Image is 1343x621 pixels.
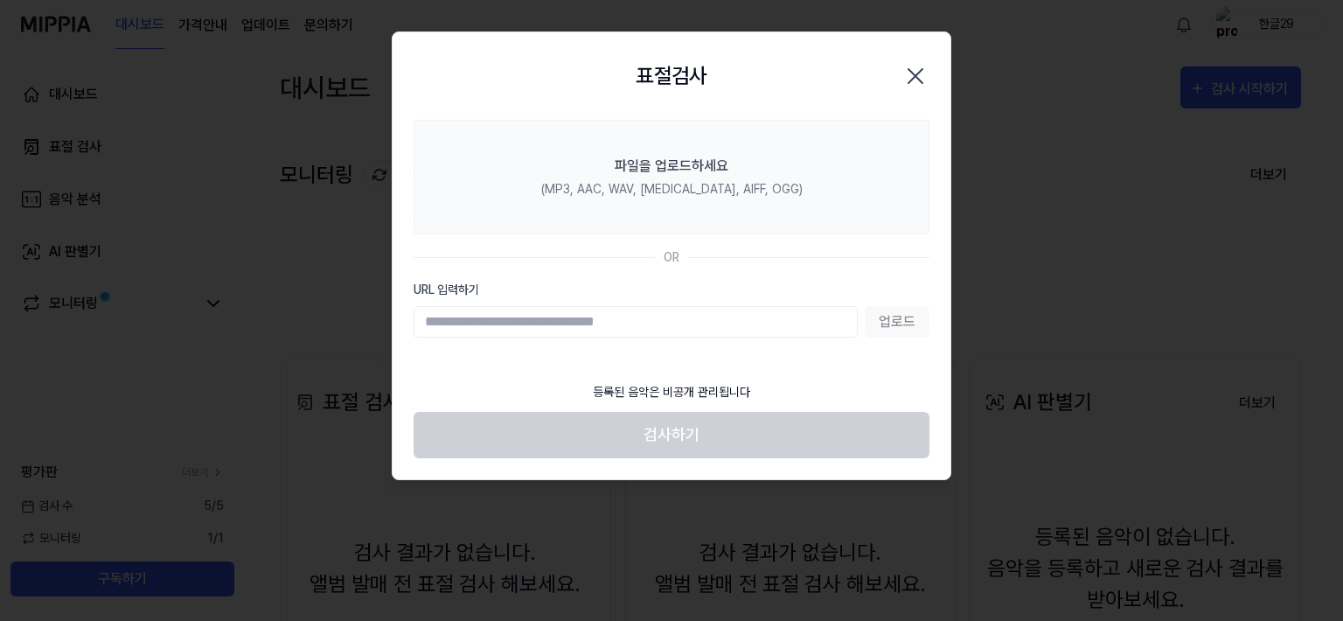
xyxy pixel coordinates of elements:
[664,248,679,267] div: OR
[615,156,728,177] div: 파일을 업로드하세요
[636,60,707,92] h2: 표절검사
[582,373,761,412] div: 등록된 음악은 비공개 관리됩니다
[414,281,929,299] label: URL 입력하기
[541,180,803,199] div: (MP3, AAC, WAV, [MEDICAL_DATA], AIFF, OGG)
